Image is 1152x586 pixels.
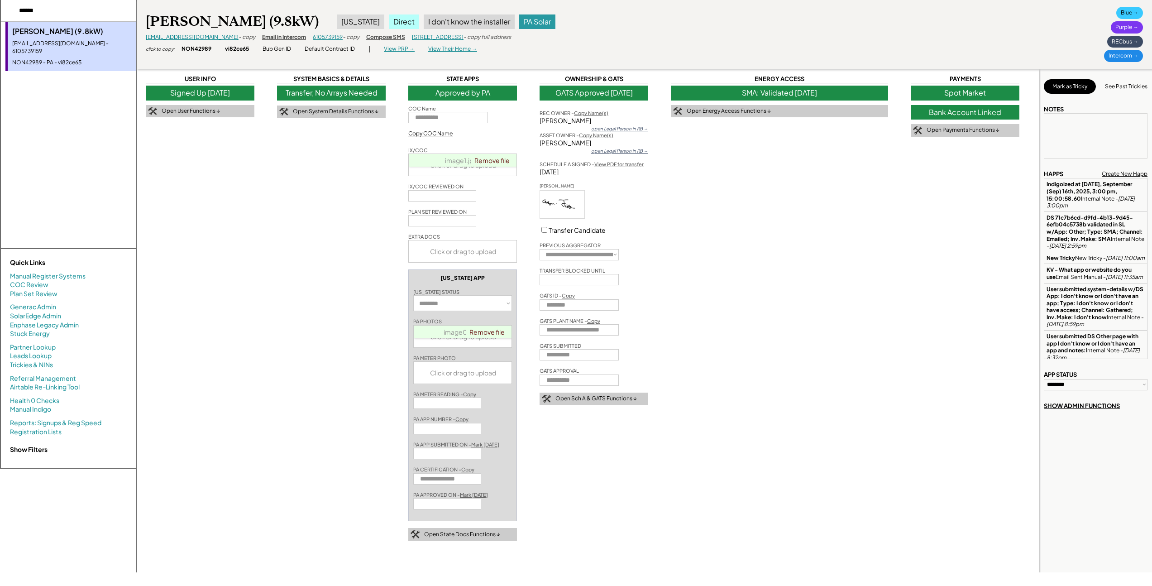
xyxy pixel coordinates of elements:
[540,161,644,168] div: SCHEDULE A SIGNED -
[10,374,76,383] a: Referral Management
[1047,255,1145,262] div: New Tricky -
[408,208,467,215] div: PLAN SET REVIEWED ON
[305,45,355,53] div: Default Contract ID
[428,45,477,53] div: View Their Home →
[413,355,456,361] div: PA METER PHOTO
[408,183,464,190] div: IX/COC REVIEWED ON
[461,466,474,472] u: Copy
[594,161,644,167] a: View PDF for transfer
[464,34,511,41] div: - copy full address
[12,40,131,55] div: [EMAIL_ADDRESS][DOMAIN_NAME] - 6105739159
[1047,286,1145,328] div: Internal Note -
[182,45,211,53] div: NON42989
[1047,255,1075,261] strong: New Tricky
[1047,181,1133,202] strong: Indigoized at [DATE], September (Sep) 16th, 2025, 3:00 pm, 15:00:58.60
[12,26,131,36] div: [PERSON_NAME] (9.8kW)
[10,258,100,267] div: Quick Links
[413,466,474,473] div: PA CERTIFICATION -
[10,343,56,352] a: Partner Lookup
[10,396,59,405] a: Health 0 Checks
[591,125,648,132] div: open Legal Person in RB →
[1044,370,1077,379] div: APP STATUS
[587,318,600,324] u: Copy
[413,416,468,423] div: PA APP NUMBER -
[10,303,56,312] a: Generac Admin
[542,395,551,403] img: tool-icon.png
[1047,214,1144,242] strong: DS 71c7b6cd-d9fd-4b13-9d45-6efb04c5738b validated in SL w/App: Other; Type: SMA; Channel: Emailed...
[455,416,468,422] u: Copy
[540,139,648,148] div: [PERSON_NAME]
[409,240,517,262] div: Click or drag to upload
[146,46,175,52] div: click to copy:
[1047,286,1144,321] strong: User submitted system-details w/DS App: I don't know or I don't have an app; Type: I don't know o...
[10,383,80,392] a: Airtable Re-Linking Tool
[279,108,288,116] img: tool-icon.png
[540,367,579,374] div: GATS APPROVAL
[1107,36,1143,48] div: RECbus →
[927,126,999,134] div: Open Payments Functions ↓
[540,191,584,218] img: AbNR6yg+ADrmAAAAAElFTkSuQmCC
[562,293,575,298] u: Copy
[368,44,370,53] div: |
[384,45,415,53] div: View PRP →
[445,156,482,164] a: image1.jpeg
[413,491,488,498] div: PA APPROVED ON -
[555,395,637,403] div: Open Sch A & GATS Functions ↓
[1102,170,1147,178] div: Create New Happ
[424,531,500,538] div: Open State Docs Functions ↓
[413,391,476,398] div: PA METER READING -
[10,351,52,360] a: Leads Lookup
[549,226,606,234] label: Transfer Candidate
[146,34,239,40] a: [EMAIL_ADDRESS][DOMAIN_NAME]
[911,75,1019,83] div: PAYMENTS
[408,233,440,240] div: EXTRA DOCS
[162,107,220,115] div: Open User Functions ↓
[540,116,648,125] div: [PERSON_NAME]
[911,86,1019,100] div: Spot Market
[1106,274,1143,280] em: [DATE] 11:35am
[540,132,613,139] div: ASSET OWNER -
[579,132,613,138] u: Copy Name(s)
[10,321,79,330] a: Enphase Legacy Admin
[1047,321,1084,327] em: [DATE] 8:59pm
[471,442,499,447] u: Mark [DATE]
[673,107,682,115] img: tool-icon.png
[146,86,254,100] div: Signed Up [DATE]
[540,75,648,83] div: OWNERSHIP & GATS
[1047,195,1136,209] em: [DATE] 3:00pm
[408,147,428,154] div: IX/COC
[424,14,515,29] div: I don't know the installer
[540,267,605,274] div: TRANSFER BLOCKED UNTIL
[148,107,157,115] img: tool-icon.png
[313,34,343,40] a: 6105739159
[413,318,442,325] div: PA PHOTOS
[540,317,600,324] div: GATS PLANT NAME -
[10,272,86,281] a: Manual Register Systems
[471,154,513,167] a: Remove file
[411,530,420,538] img: tool-icon.png
[1105,83,1147,91] div: See Past Trickies
[412,34,464,40] a: [STREET_ADDRESS]
[1116,7,1143,19] div: Blue →
[687,107,771,115] div: Open Energy Access Functions ↓
[1047,181,1145,209] div: Internal Note -
[1047,214,1145,250] div: Internal Note -
[1044,79,1096,94] button: Mark as Tricky
[1044,402,1120,410] div: SHOW ADMIN FUNCTIONS
[1044,170,1063,178] div: HAPPS
[262,34,306,41] div: Email in Intercom
[591,148,648,154] div: open Legal Person in RB →
[10,289,57,298] a: Plan Set Review
[263,45,291,53] div: Bub Gen ID
[10,405,51,414] a: Manual Indigo
[10,427,62,437] a: Registration Lists
[1047,266,1145,280] div: Email Sent Manual -
[671,86,888,100] div: SMA: Validated [DATE]
[408,75,517,83] div: STATE APPS
[366,34,405,41] div: Compose SMS
[463,391,476,397] u: Copy
[414,362,512,384] div: Click or drag to upload
[225,45,249,53] div: vi82ce65
[1044,105,1064,113] div: NOTES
